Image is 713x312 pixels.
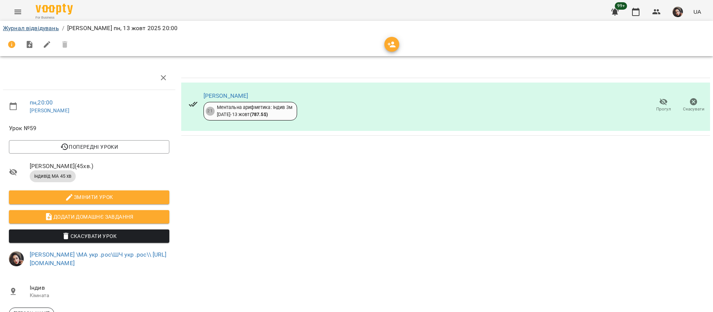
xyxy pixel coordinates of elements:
a: [PERSON_NAME] [30,107,69,113]
span: індивід МА 45 хв [30,173,76,180]
span: For Business [36,15,73,20]
a: [PERSON_NAME] [204,92,248,99]
button: Скасувати [678,95,709,116]
span: Попередні уроки [15,142,163,151]
img: Voopty Logo [36,4,73,15]
p: [PERSON_NAME] пн, 13 жовт 2025 20:00 [67,24,178,33]
button: Змінити урок [9,190,169,204]
div: Ментальна арифметика: Індив 3м [DATE] - 13 жовт [217,104,292,118]
span: Урок №59 [9,124,169,133]
span: Скасувати Урок [15,232,163,241]
button: UA [690,5,704,19]
a: Журнал відвідувань [3,25,59,32]
span: [PERSON_NAME] ( 45 хв. ) [30,162,169,171]
b: ( 787.5 $ ) [250,112,268,117]
span: Змінити урок [15,193,163,202]
span: Індив [30,283,169,292]
div: 21 [206,107,215,116]
span: Прогул [656,106,671,112]
button: Додати домашнє завдання [9,210,169,223]
nav: breadcrumb [3,24,710,33]
a: [PERSON_NAME] \МА укр .рос\ШЧ укр .рос\\ [URL][DOMAIN_NAME] [30,251,166,267]
button: Menu [9,3,27,21]
span: 99+ [615,2,627,10]
p: Кімната [30,292,169,299]
img: 415cf204168fa55e927162f296ff3726.jpg [673,7,683,17]
span: UA [693,8,701,16]
button: Прогул [648,95,678,116]
button: Попередні уроки [9,140,169,154]
li: / [62,24,64,33]
button: Скасувати Урок [9,229,169,243]
img: 415cf204168fa55e927162f296ff3726.jpg [9,251,24,266]
span: Скасувати [683,106,704,112]
a: пн , 20:00 [30,99,53,106]
span: Додати домашнє завдання [15,212,163,221]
